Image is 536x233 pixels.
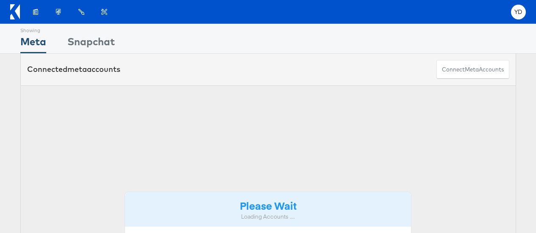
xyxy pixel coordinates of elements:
[27,64,120,75] div: Connected accounts
[240,198,297,212] strong: Please Wait
[67,64,87,74] span: meta
[514,9,522,15] span: YD
[131,213,405,221] div: Loading Accounts ....
[465,66,479,74] span: meta
[67,34,115,53] div: Snapchat
[20,24,46,34] div: Showing
[20,34,46,53] div: Meta
[436,60,509,79] button: ConnectmetaAccounts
